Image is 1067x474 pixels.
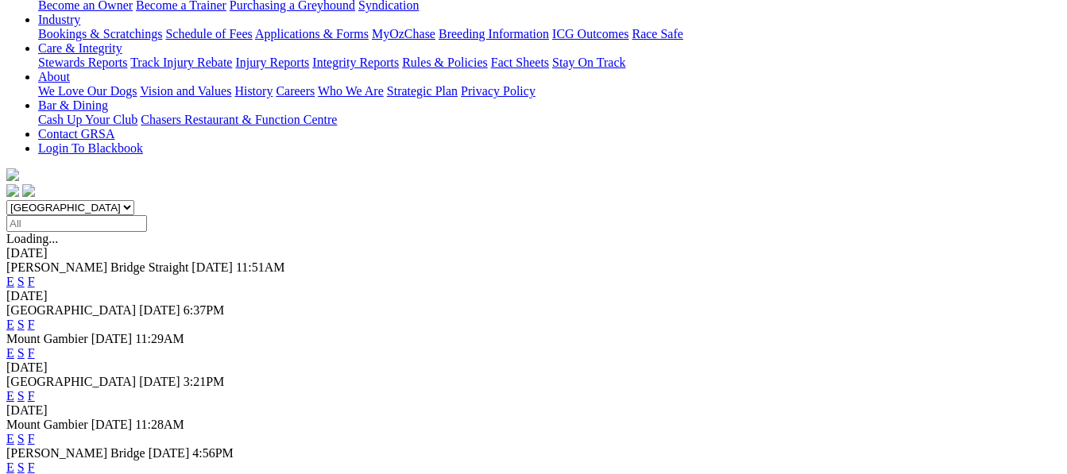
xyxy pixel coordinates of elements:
span: 3:21PM [184,375,225,388]
img: logo-grsa-white.png [6,168,19,181]
span: Mount Gambier [6,332,88,345]
div: Industry [38,27,1061,41]
div: About [38,84,1061,98]
a: S [17,275,25,288]
a: About [38,70,70,83]
a: F [28,389,35,403]
span: [DATE] [191,260,233,274]
span: 11:51AM [236,260,285,274]
img: facebook.svg [6,184,19,197]
a: S [17,318,25,331]
a: Stewards Reports [38,56,127,69]
a: Bookings & Scratchings [38,27,162,40]
a: F [28,461,35,474]
a: E [6,275,14,288]
a: Breeding Information [439,27,549,40]
a: Bar & Dining [38,98,108,112]
a: Stay On Track [552,56,625,69]
div: Bar & Dining [38,113,1061,127]
a: Fact Sheets [491,56,549,69]
a: F [28,432,35,445]
a: Who We Are [318,84,384,98]
a: S [17,389,25,403]
span: [DATE] [139,375,180,388]
a: F [28,318,35,331]
a: History [234,84,273,98]
a: E [6,389,14,403]
span: [PERSON_NAME] Bridge Straight [6,260,188,274]
a: Strategic Plan [387,84,458,98]
a: MyOzChase [372,27,435,40]
a: S [17,346,25,360]
a: Login To Blackbook [38,141,143,155]
a: Applications & Forms [255,27,369,40]
div: [DATE] [6,246,1061,260]
a: Track Injury Rebate [130,56,232,69]
a: Rules & Policies [402,56,488,69]
div: [DATE] [6,360,1061,375]
span: [PERSON_NAME] Bridge [6,446,145,460]
a: We Love Our Dogs [38,84,137,98]
a: S [17,432,25,445]
a: Race Safe [632,27,682,40]
div: [DATE] [6,403,1061,418]
div: [DATE] [6,289,1061,303]
div: Care & Integrity [38,56,1061,70]
a: ICG Outcomes [552,27,628,40]
a: Vision and Values [140,84,231,98]
a: Chasers Restaurant & Function Centre [141,113,337,126]
span: [DATE] [149,446,190,460]
a: S [17,461,25,474]
a: Contact GRSA [38,127,114,141]
a: Injury Reports [235,56,309,69]
a: E [6,346,14,360]
a: Care & Integrity [38,41,122,55]
span: [DATE] [91,332,133,345]
span: [GEOGRAPHIC_DATA] [6,303,136,317]
a: Schedule of Fees [165,27,252,40]
span: 6:37PM [184,303,225,317]
a: Cash Up Your Club [38,113,137,126]
span: 11:28AM [135,418,184,431]
a: Careers [276,84,315,98]
a: Integrity Reports [312,56,399,69]
a: E [6,461,14,474]
a: Industry [38,13,80,26]
input: Select date [6,215,147,232]
img: twitter.svg [22,184,35,197]
a: E [6,318,14,331]
span: Loading... [6,232,58,245]
a: E [6,432,14,445]
a: F [28,346,35,360]
a: F [28,275,35,288]
span: [GEOGRAPHIC_DATA] [6,375,136,388]
span: [DATE] [139,303,180,317]
span: 11:29AM [135,332,184,345]
a: Privacy Policy [461,84,535,98]
span: Mount Gambier [6,418,88,431]
span: 4:56PM [192,446,234,460]
span: [DATE] [91,418,133,431]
